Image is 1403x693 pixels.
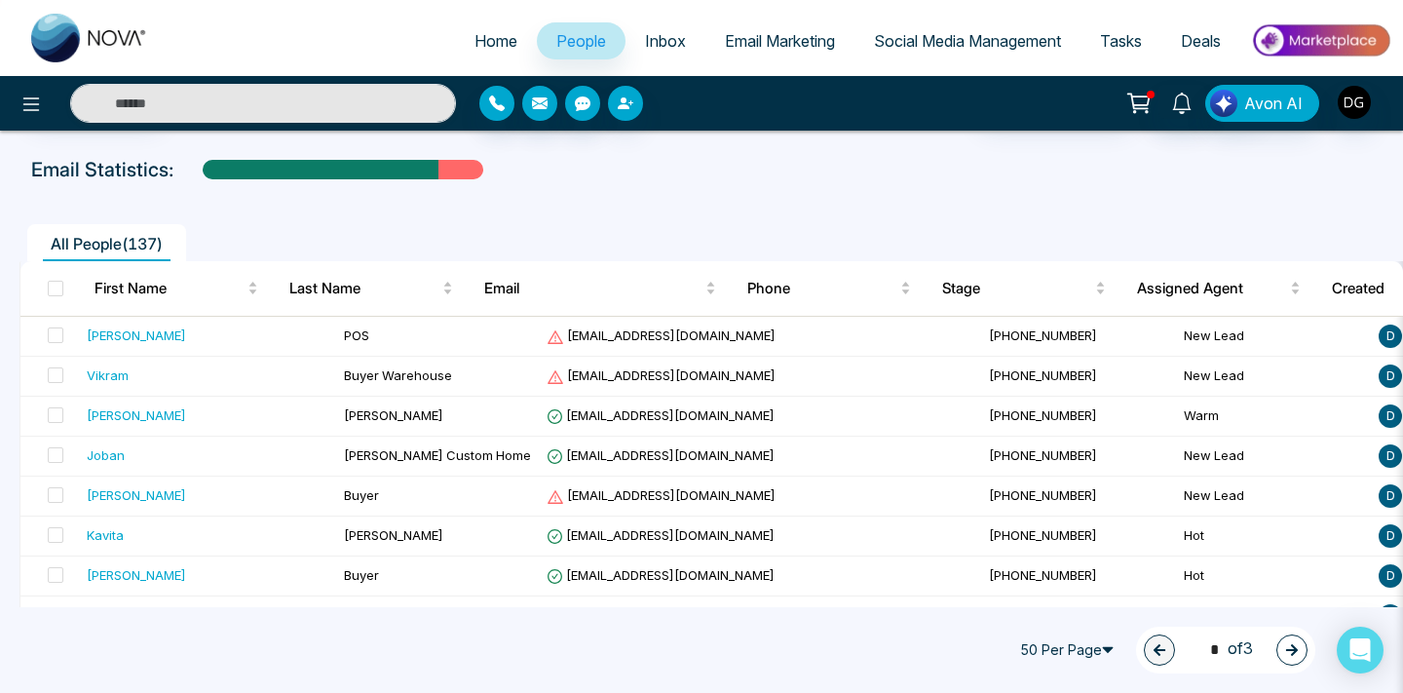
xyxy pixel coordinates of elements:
span: of 3 [1198,636,1253,663]
div: Vikram [87,366,129,385]
th: Phone [732,261,927,316]
span: Buyer Warehouse [344,367,452,383]
span: [EMAIL_ADDRESS][DOMAIN_NAME] [547,527,775,543]
th: First Name [79,261,274,316]
td: New Lead [1176,477,1371,517]
a: Deals [1161,22,1240,59]
th: Email [469,261,732,316]
th: Last Name [274,261,469,316]
span: [EMAIL_ADDRESS][DOMAIN_NAME] [547,487,776,503]
span: Deals [1181,31,1221,51]
span: Email [484,277,701,300]
img: User Avatar [1338,86,1371,119]
a: Tasks [1081,22,1161,59]
span: Email Marketing [725,31,835,51]
span: D [1379,444,1402,468]
div: [PERSON_NAME] [87,565,186,585]
span: First Name [95,277,244,300]
span: [PHONE_NUMBER] [989,407,1097,423]
span: 50 Per Page [1011,635,1128,666]
span: Phone [747,277,896,300]
span: [PERSON_NAME] [344,527,443,543]
span: [PHONE_NUMBER] [989,567,1097,583]
span: Inbox [645,31,686,51]
td: Warm [1176,397,1371,437]
span: Buyer [344,487,379,503]
div: Joban [87,445,125,465]
div: [PERSON_NAME] [87,405,186,425]
span: Avon AI [1244,92,1303,115]
th: Assigned Agent [1121,261,1316,316]
a: Inbox [626,22,705,59]
span: [EMAIL_ADDRESS][DOMAIN_NAME] [547,367,776,383]
a: Social Media Management [854,22,1081,59]
span: [EMAIL_ADDRESS][DOMAIN_NAME] [547,567,775,583]
span: [PHONE_NUMBER] [989,367,1097,383]
span: Buyer [344,567,379,583]
div: [PERSON_NAME] [87,326,186,345]
span: D [1379,325,1402,348]
td: New Lead [1176,317,1371,357]
span: D [1379,365,1402,388]
span: Social Media Management [874,31,1061,51]
span: [PHONE_NUMBER] [989,487,1097,503]
span: D [1379,524,1402,548]
span: All People ( 137 ) [43,234,171,253]
div: Kavita [87,525,124,545]
span: Last Name [289,277,438,300]
button: Avon AI [1205,85,1319,122]
td: New Lead [1176,437,1371,477]
span: Tasks [1100,31,1142,51]
span: [PERSON_NAME] [344,407,443,423]
div: [PERSON_NAME] [87,605,186,625]
span: People [556,31,606,51]
div: [PERSON_NAME] [87,485,186,505]
th: Stage [927,261,1121,316]
td: Hot [1176,557,1371,597]
td: Hot [1176,597,1371,636]
img: Lead Flow [1210,90,1237,117]
span: Assigned Agent [1137,277,1286,300]
span: Home [474,31,517,51]
td: Hot [1176,517,1371,557]
span: Stage [942,277,1091,300]
span: D [1379,564,1402,588]
div: Open Intercom Messenger [1337,627,1384,674]
a: People [537,22,626,59]
span: [PERSON_NAME] Custom Home [344,447,531,463]
span: [PHONE_NUMBER] [989,527,1097,543]
img: Market-place.gif [1250,19,1391,62]
span: [EMAIL_ADDRESS][DOMAIN_NAME] [547,407,775,423]
a: Email Marketing [705,22,854,59]
span: [EMAIL_ADDRESS][DOMAIN_NAME] [547,327,776,343]
img: Nova CRM Logo [31,14,148,62]
td: New Lead [1176,357,1371,397]
span: D [1379,604,1402,628]
a: Home [455,22,537,59]
span: [PHONE_NUMBER] [989,327,1097,343]
span: POS [344,327,369,343]
span: D [1379,484,1402,508]
span: D [1379,404,1402,428]
span: [PHONE_NUMBER] [989,447,1097,463]
span: [EMAIL_ADDRESS][DOMAIN_NAME] [547,447,775,463]
p: Email Statistics: [31,155,173,184]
